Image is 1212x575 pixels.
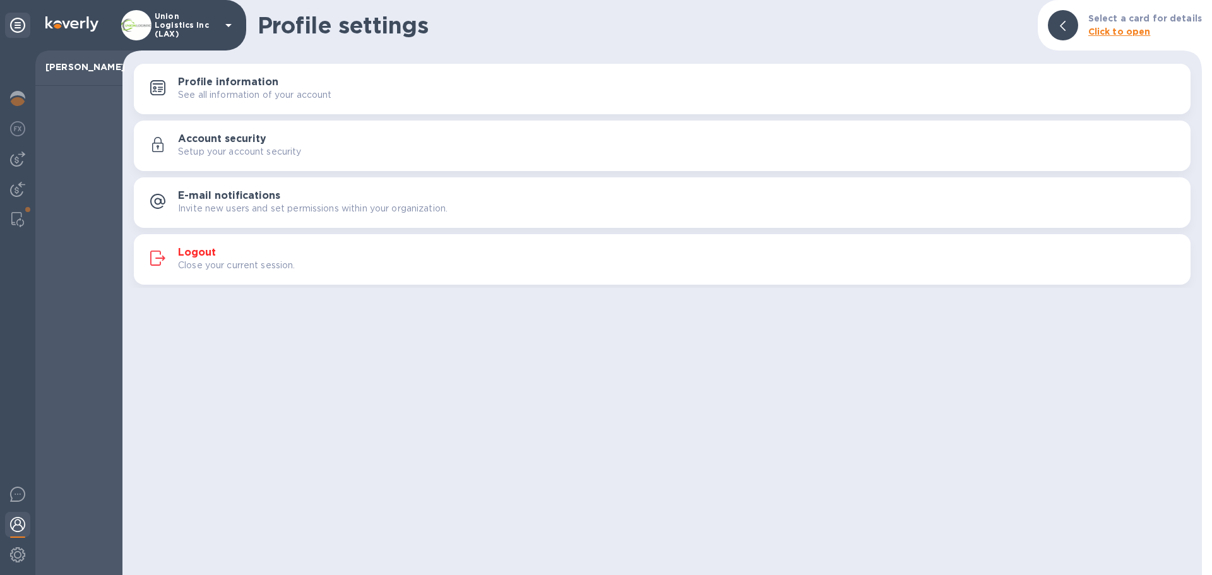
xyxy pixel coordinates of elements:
p: Close your current session. [178,259,295,272]
button: E-mail notificationsInvite new users and set permissions within your organization. [134,177,1191,228]
img: Logo [45,16,98,32]
button: Account securitySetup your account security [134,121,1191,171]
button: LogoutClose your current session. [134,234,1191,285]
p: Invite new users and set permissions within your organization. [178,202,448,215]
p: [PERSON_NAME] [45,61,112,73]
p: See all information of your account [178,88,332,102]
h3: Profile information [178,76,278,88]
h3: Account security [178,133,266,145]
b: Click to open [1088,27,1151,37]
p: Union Logistics Inc (LAX) [155,12,218,39]
h3: Logout [178,247,216,259]
h1: Profile settings [258,12,1028,39]
h3: E-mail notifications [178,190,280,202]
img: Foreign exchange [10,121,25,136]
button: Profile informationSee all information of your account [134,64,1191,114]
p: Setup your account security [178,145,302,158]
b: Select a card for details [1088,13,1202,23]
div: Unpin categories [5,13,30,38]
